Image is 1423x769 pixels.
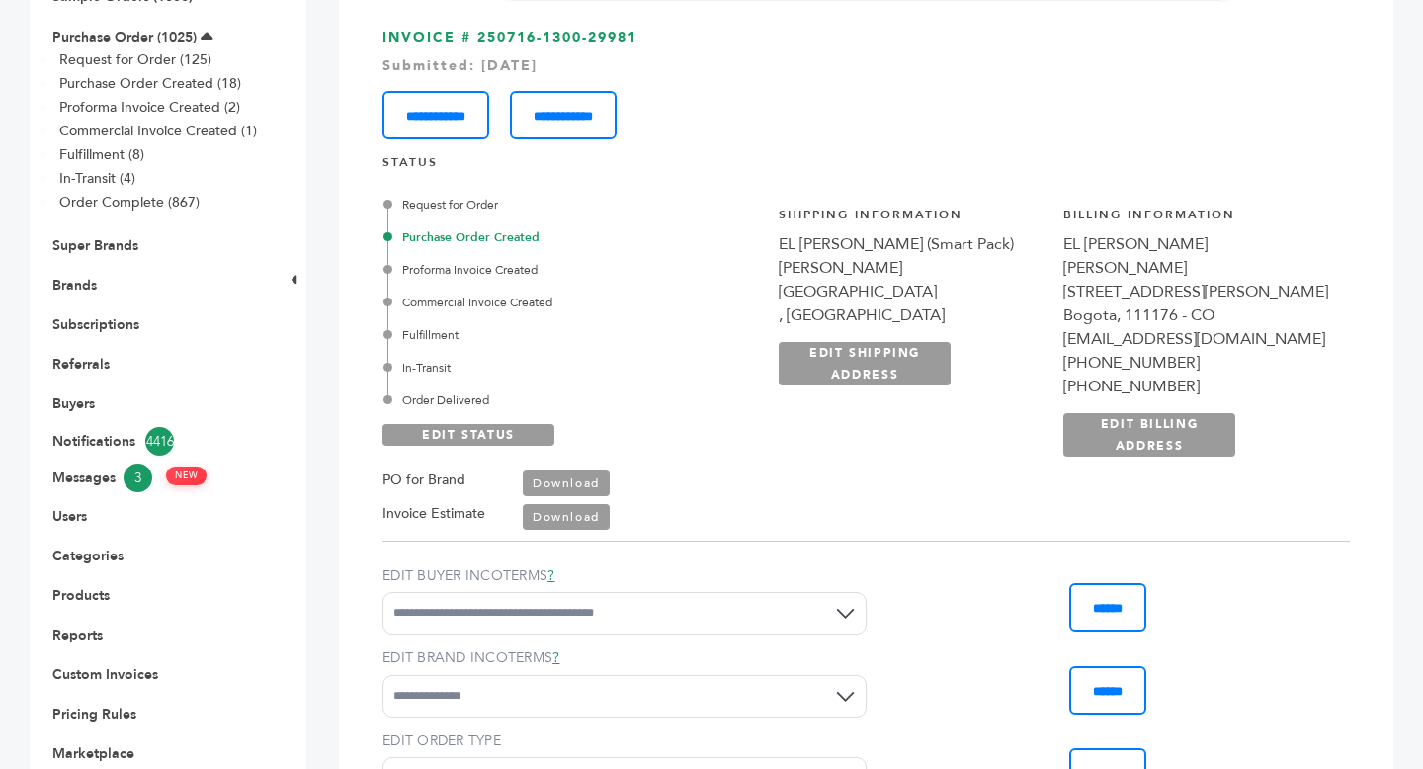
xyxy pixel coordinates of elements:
a: Purchase Order (1025) [52,28,197,46]
a: ? [547,566,554,585]
a: Categories [52,547,124,565]
h3: INVOICE # 250716-1300-29981 [382,28,1350,139]
div: EL [PERSON_NAME] [1063,232,1328,256]
a: Marketplace [52,744,134,763]
label: EDIT BUYER INCOTERMS [382,566,867,586]
div: Proforma Invoice Created [387,261,721,279]
a: Download [523,470,610,496]
h4: Billing Information [1063,207,1328,233]
a: Notifications4416 [52,427,254,456]
a: Request for Order (125) [59,50,211,69]
a: Buyers [52,394,95,413]
a: Users [52,507,87,526]
div: [PERSON_NAME] [779,256,1044,280]
a: EDIT SHIPPING ADDRESS [779,342,951,385]
a: Custom Invoices [52,665,158,684]
h4: Shipping Information [779,207,1044,233]
div: In-Transit [387,359,721,377]
div: Submitted: [DATE] [382,56,1350,76]
a: Subscriptions [52,315,139,334]
a: Order Complete (867) [59,193,200,212]
div: [PHONE_NUMBER] [1063,351,1328,375]
a: ? [552,648,559,667]
a: Fulfillment (8) [59,145,144,164]
span: NEW [166,467,207,485]
label: Invoice Estimate [382,502,485,526]
div: Order Delivered [387,391,721,409]
div: Request for Order [387,196,721,214]
div: Bogota, 111176 - CO [1063,303,1328,327]
div: [EMAIL_ADDRESS][DOMAIN_NAME] [1063,327,1328,351]
span: 4416 [145,427,174,456]
div: [GEOGRAPHIC_DATA] [779,280,1044,303]
a: EDIT STATUS [382,424,554,446]
div: [STREET_ADDRESS][PERSON_NAME] [1063,280,1328,303]
a: In-Transit (4) [59,169,135,188]
a: Purchase Order Created (18) [59,74,241,93]
a: Proforma Invoice Created (2) [59,98,240,117]
a: Commercial Invoice Created (1) [59,122,257,140]
div: Purchase Order Created [387,228,721,246]
label: PO for Brand [382,469,465,492]
div: Fulfillment [387,326,721,344]
span: 3 [124,464,152,492]
a: Download [523,504,610,530]
a: EDIT BILLING ADDRESS [1063,413,1235,457]
a: Brands [52,276,97,295]
a: Reports [52,626,103,644]
div: [PHONE_NUMBER] [1063,375,1328,398]
label: EDIT BRAND INCOTERMS [382,648,867,668]
div: Commercial Invoice Created [387,294,721,311]
label: EDIT ORDER TYPE [382,731,867,751]
div: [PERSON_NAME] [1063,256,1328,280]
a: Referrals [52,355,110,374]
div: EL [PERSON_NAME] (Smart Pack) [779,232,1044,256]
h4: STATUS [382,154,1350,181]
div: , [GEOGRAPHIC_DATA] [779,303,1044,327]
a: Messages3 NEW [52,464,254,492]
a: Super Brands [52,236,138,255]
a: Pricing Rules [52,705,136,724]
a: Products [52,586,110,605]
